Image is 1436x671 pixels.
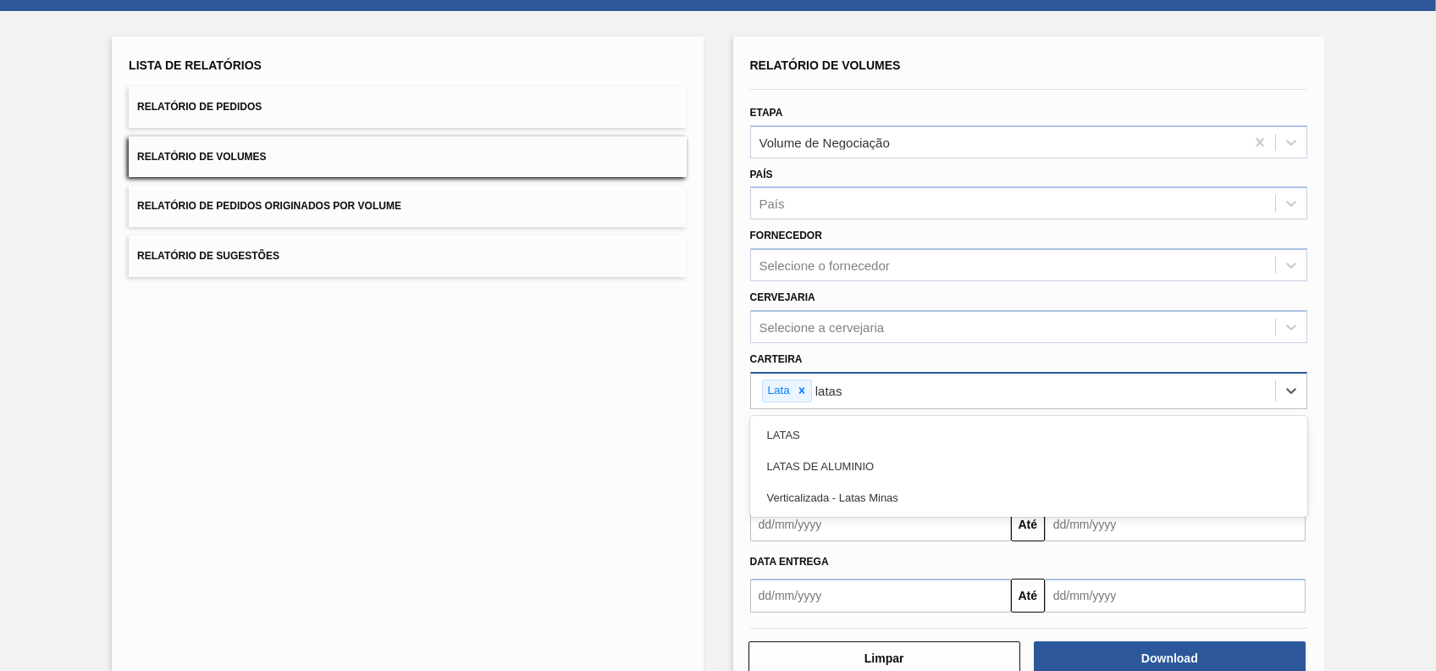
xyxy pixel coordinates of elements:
div: Verticalizada - Latas Minas [750,482,1307,513]
span: Data Entrega [750,556,829,568]
label: Etapa [750,107,783,119]
div: Selecione a cervejaria [759,319,885,334]
button: Relatório de Pedidos [129,86,686,128]
button: Até [1011,507,1045,541]
button: Relatório de Pedidos Originados por Volume [129,186,686,227]
span: Relatório de Pedidos Originados por Volume [137,200,401,212]
div: País [759,197,785,211]
span: Relatório de Sugestões [137,250,279,262]
input: dd/mm/yyyy [1045,507,1306,541]
label: País [750,169,773,180]
div: Lata [763,380,793,402]
div: LATAS [750,419,1307,451]
input: dd/mm/yyyy [750,507,1011,541]
div: Volume de Negociação [759,135,890,149]
label: Fornecedor [750,230,822,241]
input: dd/mm/yyyy [1045,579,1306,613]
button: Até [1011,579,1045,613]
input: dd/mm/yyyy [750,579,1011,613]
span: Relatório de Pedidos [137,101,262,113]
div: LATAS DE ALUMINIO [750,451,1307,482]
label: Carteira [750,353,803,365]
span: Lista de Relatórios [129,58,262,72]
div: Selecione o fornecedor [759,258,890,273]
span: Relatório de Volumes [137,151,266,163]
button: Relatório de Volumes [129,136,686,178]
span: Relatório de Volumes [750,58,901,72]
button: Relatório de Sugestões [129,236,686,277]
label: Cervejaria [750,291,815,303]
